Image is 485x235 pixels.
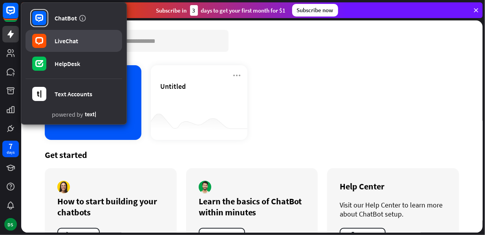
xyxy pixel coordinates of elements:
[199,196,306,218] div: Learn the basics of ChatBot within minutes
[57,196,164,218] div: How to start building your chatbots
[292,4,338,17] div: Subscribe now
[340,181,447,192] div: Help Center
[7,150,15,155] div: days
[190,5,198,16] div: 3
[4,218,17,231] div: DS
[160,82,186,91] span: Untitled
[45,149,459,160] div: Get started
[9,143,13,150] div: 7
[199,181,211,193] img: author
[57,181,70,193] img: author
[6,3,30,27] button: Open LiveChat chat widget
[2,141,19,157] a: 7 days
[340,200,447,218] div: Visit our Help Center to learn more about ChatBot setup.
[156,5,286,16] div: Subscribe in days to get your first month for $1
